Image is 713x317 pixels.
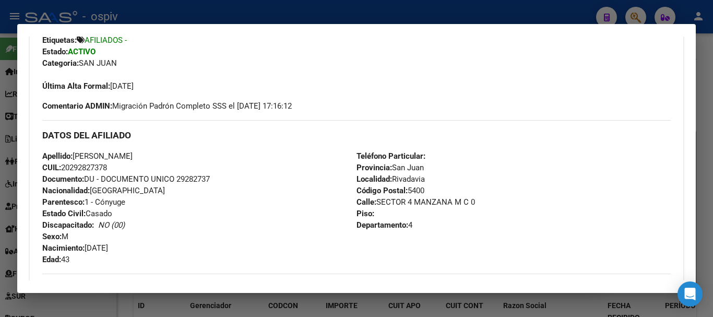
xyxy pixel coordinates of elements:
strong: Nacimiento: [42,243,85,253]
strong: ACTIVO [68,47,96,56]
span: [GEOGRAPHIC_DATA] [42,186,165,195]
strong: Comentario ADMIN: [42,101,112,111]
span: AFILIADOS - [85,36,127,45]
span: Rivadavia [356,174,425,184]
span: 43 [42,255,69,264]
strong: Discapacitado: [42,220,94,230]
strong: Localidad: [356,174,392,184]
span: 1 - Cónyuge [42,197,125,207]
strong: Piso: [356,209,374,218]
span: Casado [42,209,112,218]
strong: Código Postal: [356,186,408,195]
h3: DATOS DEL AFILIADO [42,130,671,141]
strong: Provincia: [356,163,392,172]
strong: Etiquetas: [42,36,77,45]
span: San Juan [356,163,424,172]
strong: Categoria: [42,58,79,68]
strong: Estado Civil: [42,209,86,218]
span: [PERSON_NAME] [42,151,133,161]
strong: Teléfono Particular: [356,151,425,161]
span: M [42,232,68,241]
strong: Parentesco: [42,197,85,207]
span: 20292827378 [42,163,107,172]
strong: Estado: [42,47,68,56]
span: [DATE] [42,81,134,91]
span: 4 [356,220,412,230]
span: 5400 [356,186,424,195]
strong: CUIL: [42,163,61,172]
div: Open Intercom Messenger [678,281,703,307]
span: Migración Padrón Completo SSS el [DATE] 17:16:12 [42,100,292,112]
span: SECTOR 4 MANZANA M C 0 [356,197,475,207]
strong: Edad: [42,255,61,264]
strong: Nacionalidad: [42,186,90,195]
span: [DATE] [42,243,108,253]
i: NO (00) [98,220,125,230]
strong: Apellido: [42,151,73,161]
strong: Última Alta Formal: [42,81,110,91]
span: DU - DOCUMENTO UNICO 29282737 [42,174,210,184]
div: SAN JUAN [42,57,671,69]
strong: Departamento: [356,220,408,230]
strong: Sexo: [42,232,62,241]
strong: Calle: [356,197,376,207]
strong: Documento: [42,174,84,184]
